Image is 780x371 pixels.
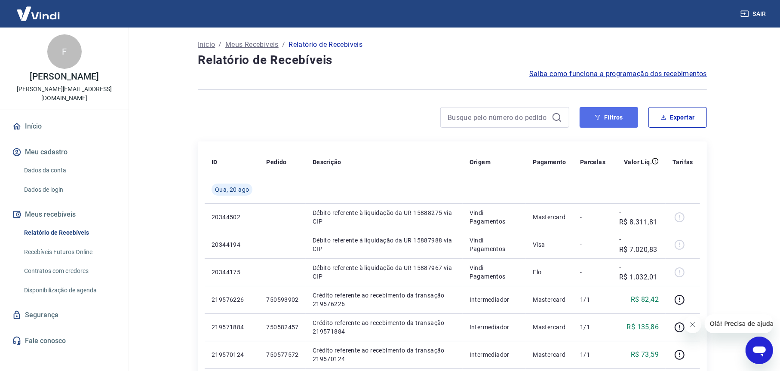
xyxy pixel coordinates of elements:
[225,40,279,50] a: Meus Recebíveis
[648,107,707,128] button: Exportar
[673,158,693,166] p: Tarifas
[21,224,118,242] a: Relatório de Recebíveis
[212,350,252,359] p: 219570124
[10,331,118,350] a: Fale conosco
[533,295,566,304] p: Mastercard
[10,143,118,162] button: Meu cadastro
[313,236,456,253] p: Débito referente à liquidação da UR 15887988 via CIP
[470,158,491,166] p: Origem
[470,350,519,359] p: Intermediador
[30,72,98,81] p: [PERSON_NAME]
[21,162,118,179] a: Dados da conta
[266,350,299,359] p: 750577572
[21,282,118,299] a: Disponibilização de agenda
[266,158,286,166] p: Pedido
[313,264,456,281] p: Débito referente à liquidação da UR 15887967 via CIP
[266,323,299,331] p: 750582457
[21,243,118,261] a: Recebíveis Futuros Online
[212,323,252,331] p: 219571884
[533,240,566,249] p: Visa
[470,236,519,253] p: Vindi Pagamentos
[212,213,252,221] p: 20344502
[684,316,701,333] iframe: Fechar mensagem
[580,158,605,166] p: Parcelas
[580,240,605,249] p: -
[470,264,519,281] p: Vindi Pagamentos
[580,107,638,128] button: Filtros
[529,69,707,79] a: Saiba como funciona a programação dos recebimentos
[198,52,707,69] h4: Relatório de Recebíveis
[313,319,456,336] p: Crédito referente ao recebimento da transação 219571884
[580,350,605,359] p: 1/1
[619,262,659,282] p: -R$ 1.032,01
[746,337,773,364] iframe: Botão para abrir a janela de mensagens
[580,213,605,221] p: -
[198,40,215,50] a: Início
[212,158,218,166] p: ID
[289,40,362,50] p: Relatório de Recebíveis
[470,323,519,331] p: Intermediador
[619,234,659,255] p: -R$ 7.020,83
[739,6,770,22] button: Sair
[313,208,456,226] p: Débito referente à liquidação da UR 15888275 via CIP
[313,291,456,308] p: Crédito referente ao recebimento da transação 219576226
[7,85,122,103] p: [PERSON_NAME][EMAIL_ADDRESS][DOMAIN_NAME]
[10,0,66,27] img: Vindi
[631,294,659,305] p: R$ 82,42
[215,185,249,194] span: Qua, 20 ago
[533,350,566,359] p: Mastercard
[619,207,659,227] p: -R$ 8.311,81
[470,208,519,226] p: Vindi Pagamentos
[21,181,118,199] a: Dados de login
[533,158,566,166] p: Pagamento
[705,314,773,333] iframe: Mensagem da empresa
[533,323,566,331] p: Mastercard
[21,262,118,280] a: Contratos com credores
[10,117,118,136] a: Início
[10,306,118,325] a: Segurança
[313,346,456,363] p: Crédito referente ao recebimento da transação 219570124
[47,34,82,69] div: F
[533,213,566,221] p: Mastercard
[218,40,221,50] p: /
[282,40,285,50] p: /
[624,158,652,166] p: Valor Líq.
[470,295,519,304] p: Intermediador
[212,268,252,276] p: 20344175
[212,295,252,304] p: 219576226
[580,295,605,304] p: 1/1
[10,205,118,224] button: Meus recebíveis
[580,323,605,331] p: 1/1
[533,268,566,276] p: Elo
[266,295,299,304] p: 750593902
[313,158,341,166] p: Descrição
[448,111,548,124] input: Busque pelo número do pedido
[627,322,659,332] p: R$ 135,86
[631,350,659,360] p: R$ 73,59
[212,240,252,249] p: 20344194
[5,6,72,13] span: Olá! Precisa de ajuda?
[580,268,605,276] p: -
